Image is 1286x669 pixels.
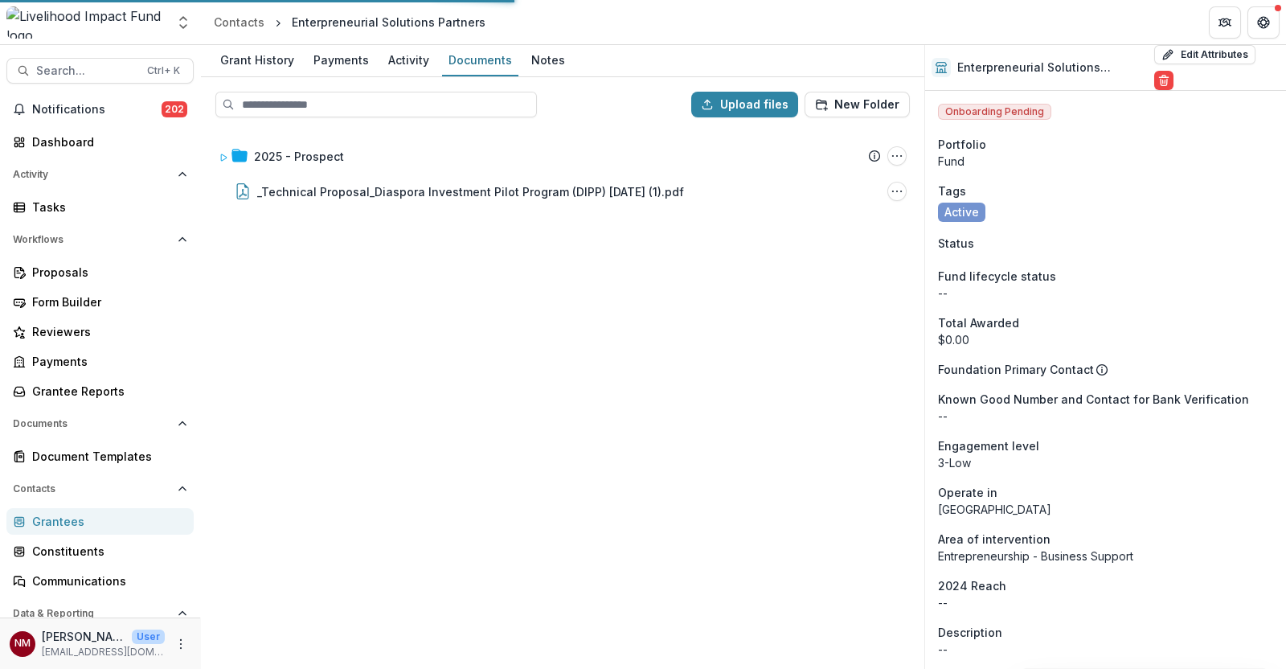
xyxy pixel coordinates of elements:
div: Payments [307,48,375,72]
button: Upload files [691,92,798,117]
a: Contacts [207,10,271,34]
span: Notifications [32,103,162,117]
div: Ctrl + K [144,62,183,80]
span: Tags [938,183,966,199]
button: Delete [1154,71,1173,90]
span: Status [938,235,974,252]
button: New Folder [805,92,910,117]
span: Known Good Number and Contact for Bank Verification [938,391,1249,408]
span: Data & Reporting [13,608,171,619]
div: _Technical Proposal_Diaspora Investment Pilot Program (DIPP) [DATE] (1).pdf_Technical Proposal_Di... [212,175,913,207]
button: Open Workflows [6,227,194,252]
button: Search... [6,58,194,84]
button: Open Activity [6,162,194,187]
a: Communications [6,568,194,594]
a: Notes [525,45,571,76]
p: -- [938,285,1273,302]
div: Reviewers [32,323,181,340]
p: Foundation Primary Contact [938,361,1094,378]
span: Documents [13,418,171,429]
button: Edit Attributes [1154,45,1255,64]
span: Operate in [938,484,997,501]
a: Documents [442,45,518,76]
span: Engagement level [938,437,1039,454]
button: Open Documents [6,411,194,437]
div: 2025 - Prospect2025 - Prospect Options [212,140,913,172]
span: Search... [36,64,137,78]
span: Contacts [13,483,171,495]
span: 2024 Reach [938,577,1006,594]
nav: breadcrumb [207,10,492,34]
img: Livelihood Impact Fund logo [6,6,166,39]
div: Njeri Muthuri [14,638,31,649]
a: Activity [382,45,436,76]
button: Open Contacts [6,476,194,502]
span: Area of intervention [938,531,1051,548]
button: 2025 - Prospect Options [887,146,907,166]
button: More [171,634,190,654]
p: Entrepreneurship - Business Support [938,548,1273,564]
p: -- [938,408,1273,425]
a: Form Builder [6,289,194,315]
span: Activity [13,169,171,180]
span: Fund lifecycle status [938,268,1056,285]
button: Partners [1209,6,1241,39]
div: Enterpreneurial Solutions Partners [292,14,485,31]
div: Payments [32,353,181,370]
a: Grant History [214,45,301,76]
a: Grantee Reports [6,378,194,404]
div: Form Builder [32,293,181,310]
h2: Enterpreneurial Solutions Partners [957,61,1148,75]
a: Proposals [6,259,194,285]
p: User [132,630,165,644]
a: Payments [307,45,375,76]
div: Constituents [32,543,181,560]
p: [GEOGRAPHIC_DATA] [938,501,1273,518]
a: Constituents [6,538,194,564]
a: Tasks [6,194,194,220]
p: -- [938,641,1273,658]
div: Grant History [214,48,301,72]
div: Contacts [214,14,264,31]
div: Tasks [32,199,181,215]
span: Workflows [13,234,171,245]
div: Activity [382,48,436,72]
span: Description [938,624,1002,641]
a: Payments [6,348,194,375]
button: Open Data & Reporting [6,601,194,626]
a: Reviewers [6,318,194,345]
div: Documents [442,48,518,72]
button: Get Help [1247,6,1280,39]
div: $0.00 [938,331,1273,348]
div: Communications [32,573,181,589]
a: Grantees [6,508,194,535]
span: Active [944,206,979,220]
a: Dashboard [6,129,194,155]
div: Grantees [32,513,181,530]
p: [PERSON_NAME] [42,628,125,645]
div: 2025 - Prospect [254,148,344,165]
p: 3-Low [938,454,1273,471]
span: Onboarding Pending [938,104,1051,120]
div: Document Templates [32,448,181,465]
button: _Technical Proposal_Diaspora Investment Pilot Program (DIPP) 01.10.2025 (1).pdf Options [887,182,907,201]
span: Total Awarded [938,314,1019,331]
p: Fund [938,153,1273,170]
div: _Technical Proposal_Diaspora Investment Pilot Program (DIPP) [DATE] (1).pdf [257,183,684,200]
p: [EMAIL_ADDRESS][DOMAIN_NAME] [42,645,165,659]
span: 202 [162,101,187,117]
button: Notifications202 [6,96,194,122]
a: Document Templates [6,443,194,470]
button: Open entity switcher [172,6,195,39]
span: Portfolio [938,136,986,153]
div: Grantee Reports [32,383,181,400]
div: Proposals [32,264,181,281]
div: Notes [525,48,571,72]
div: Dashboard [32,133,181,150]
p: -- [938,594,1273,611]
